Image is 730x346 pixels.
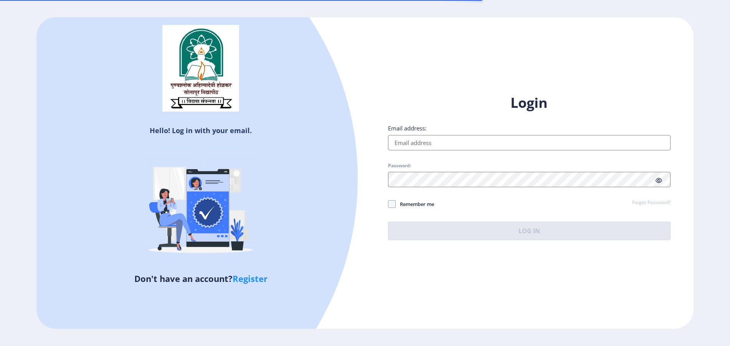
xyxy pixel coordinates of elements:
[388,163,411,169] label: Password:
[388,94,671,112] h1: Login
[42,272,359,285] h5: Don't have an account?
[632,199,671,206] a: Forgot Password?
[134,138,268,272] img: Verified-rafiki.svg
[388,222,671,240] button: Log In
[388,135,671,150] input: Email address
[162,25,239,112] img: sulogo.png
[388,124,426,132] label: Email address:
[233,273,268,284] a: Register
[396,199,434,209] span: Remember me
